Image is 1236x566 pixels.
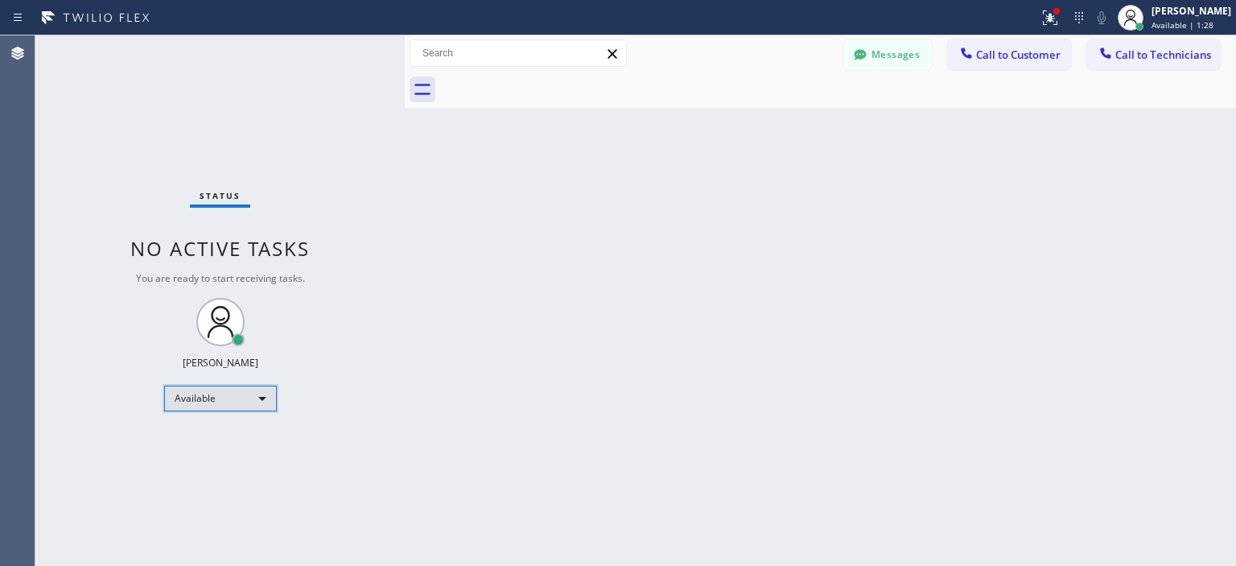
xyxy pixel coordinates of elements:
[183,356,258,370] div: [PERSON_NAME]
[1115,48,1211,62] span: Call to Technicians
[976,48,1061,62] span: Call to Customer
[136,271,305,285] span: You are ready to start receiving tasks.
[1152,19,1213,31] span: Available | 1:28
[948,39,1071,70] button: Call to Customer
[200,190,241,201] span: Status
[1090,6,1113,29] button: Mute
[1152,4,1231,18] div: [PERSON_NAME]
[130,235,310,262] span: No active tasks
[843,39,932,70] button: Messages
[1087,39,1220,70] button: Call to Technicians
[164,386,277,411] div: Available
[410,40,626,66] input: Search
